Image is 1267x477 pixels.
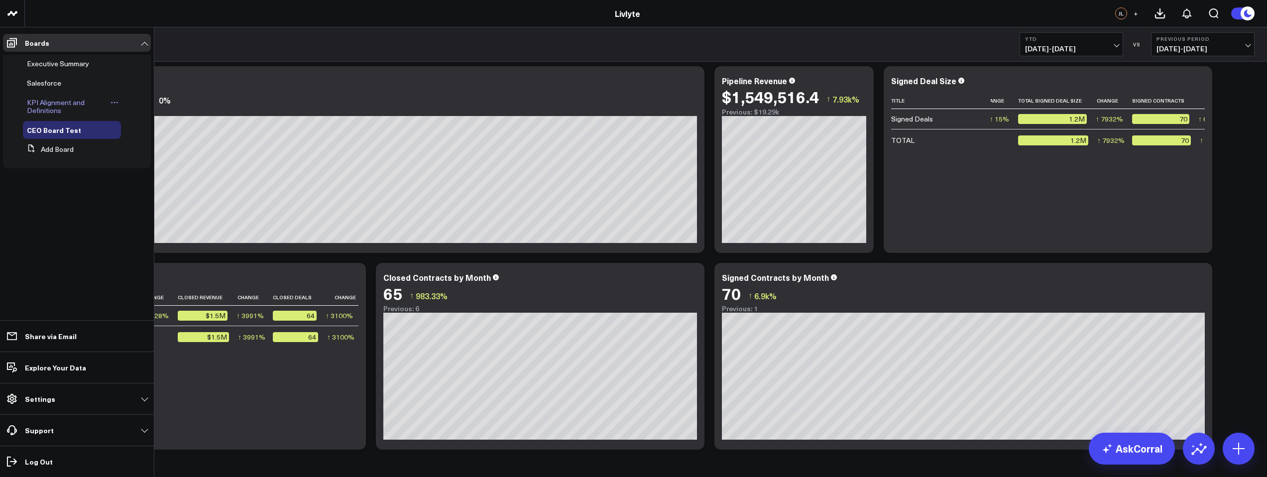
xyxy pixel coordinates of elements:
[27,59,89,68] span: Executive Summary
[1132,135,1191,145] div: 70
[722,75,787,86] div: Pipeline Revenue
[27,99,108,115] a: KPI Alignment and Definitions
[383,284,402,302] div: 65
[1132,93,1198,109] th: Signed Contracts
[273,311,317,321] div: 64
[326,311,353,321] div: ↑ 3100%
[327,332,354,342] div: ↑ 3100%
[27,126,81,134] a: CEO Board Test
[45,108,697,116] div: Previous: $1.54M
[1115,7,1127,19] div: JL
[1097,135,1125,145] div: ↑ 7932%
[326,289,362,306] th: Change
[1089,433,1175,465] a: AskCorral
[1130,7,1142,19] button: +
[722,284,741,302] div: 70
[1018,135,1088,145] div: 1.2M
[159,95,171,106] div: 0%
[27,98,85,115] span: KPI Alignment and Definitions
[25,458,53,466] p: Log Out
[273,289,326,306] th: Closed Deals
[273,332,318,342] div: 64
[1018,114,1087,124] div: 1.2M
[1128,41,1146,47] div: VS
[3,453,151,471] a: Log Out
[25,426,54,434] p: Support
[25,363,86,371] p: Explore Your Data
[1156,45,1249,53] span: [DATE] - [DATE]
[1018,93,1096,109] th: Total Signed Deal Size
[1096,114,1123,124] div: ↑ 7932%
[27,125,81,135] span: CEO Board Test
[178,289,236,306] th: Closed Revenue
[1156,36,1249,42] b: Previous Period
[236,311,264,321] div: ↑ 3991%
[178,332,229,342] div: $1.5M
[891,75,956,86] div: Signed Deal Size
[1151,32,1255,56] button: Previous Period[DATE]-[DATE]
[983,93,1018,109] th: Change
[891,114,933,124] div: Signed Deals
[383,305,697,313] div: Previous: 6
[410,289,414,302] span: ↑
[236,289,273,306] th: Change
[1132,114,1189,124] div: 70
[149,311,169,321] div: ↑ 28%
[25,39,49,47] p: Boards
[722,272,829,283] div: Signed Contracts by Month
[748,289,752,302] span: ↑
[891,93,991,109] th: Title
[754,290,777,301] span: 6.9k%
[142,289,178,306] th: Change
[1020,32,1123,56] button: YTD[DATE]-[DATE]
[1198,114,1226,124] div: ↑ 6900%
[722,88,819,106] div: $1,549,516.4
[722,108,866,116] div: Previous: $19.29k
[1025,45,1118,53] span: [DATE] - [DATE]
[1134,10,1138,17] span: +
[27,78,61,88] span: Salesforce
[27,60,89,68] a: Executive Summary
[1200,135,1227,145] div: ↑ 6900%
[383,272,491,283] div: Closed Contracts by Month
[990,114,1009,124] div: ↑ 15%
[238,332,265,342] div: ↑ 3991%
[1096,93,1132,109] th: Change
[1025,36,1118,42] b: YTD
[826,93,830,106] span: ↑
[416,290,448,301] span: 983.33%
[832,94,859,105] span: 7.93k%
[891,135,915,145] div: TOTAL
[1198,93,1235,109] th: Change
[25,395,55,403] p: Settings
[722,305,1205,313] div: Previous: 1
[27,79,61,87] a: Salesforce
[25,332,77,340] p: Share via Email
[178,311,228,321] div: $1.5M
[23,140,74,158] button: Add Board
[615,8,640,19] a: Livlyte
